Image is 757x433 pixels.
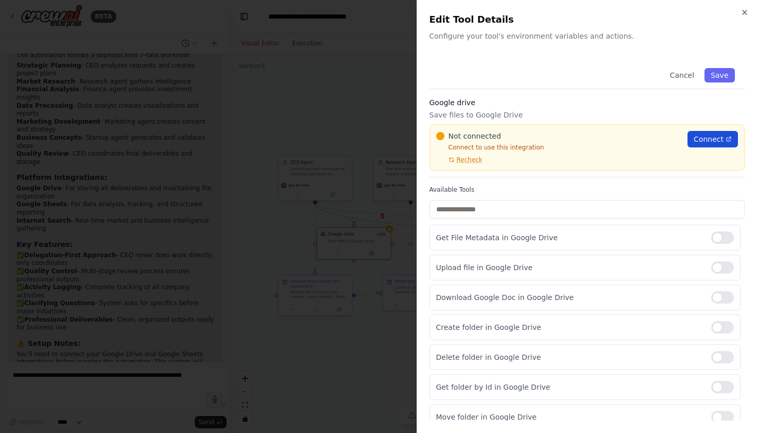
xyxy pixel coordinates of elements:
[436,412,703,422] p: Move folder in Google Drive
[436,232,703,243] p: Get File Metadata in Google Drive
[429,97,745,108] h3: Google drive
[694,134,724,144] span: Connect
[663,68,700,82] button: Cancel
[429,12,745,27] h2: Edit Tool Details
[436,322,703,332] p: Create folder in Google Drive
[449,131,501,141] span: Not connected
[436,156,483,164] button: Recheck
[429,31,745,41] p: Configure your tool's environment variables and actions.
[436,352,703,362] p: Delete folder in Google Drive
[436,382,703,392] p: Get folder by Id in Google Drive
[704,68,734,82] button: Save
[436,262,703,273] p: Upload file in Google Drive
[429,110,745,120] p: Save files to Google Drive
[457,156,483,164] span: Recheck
[687,131,738,147] a: Connect
[436,292,703,303] p: Download Google Doc in Google Drive
[429,186,745,194] label: Available Tools
[436,143,682,152] p: Connect to use this integration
